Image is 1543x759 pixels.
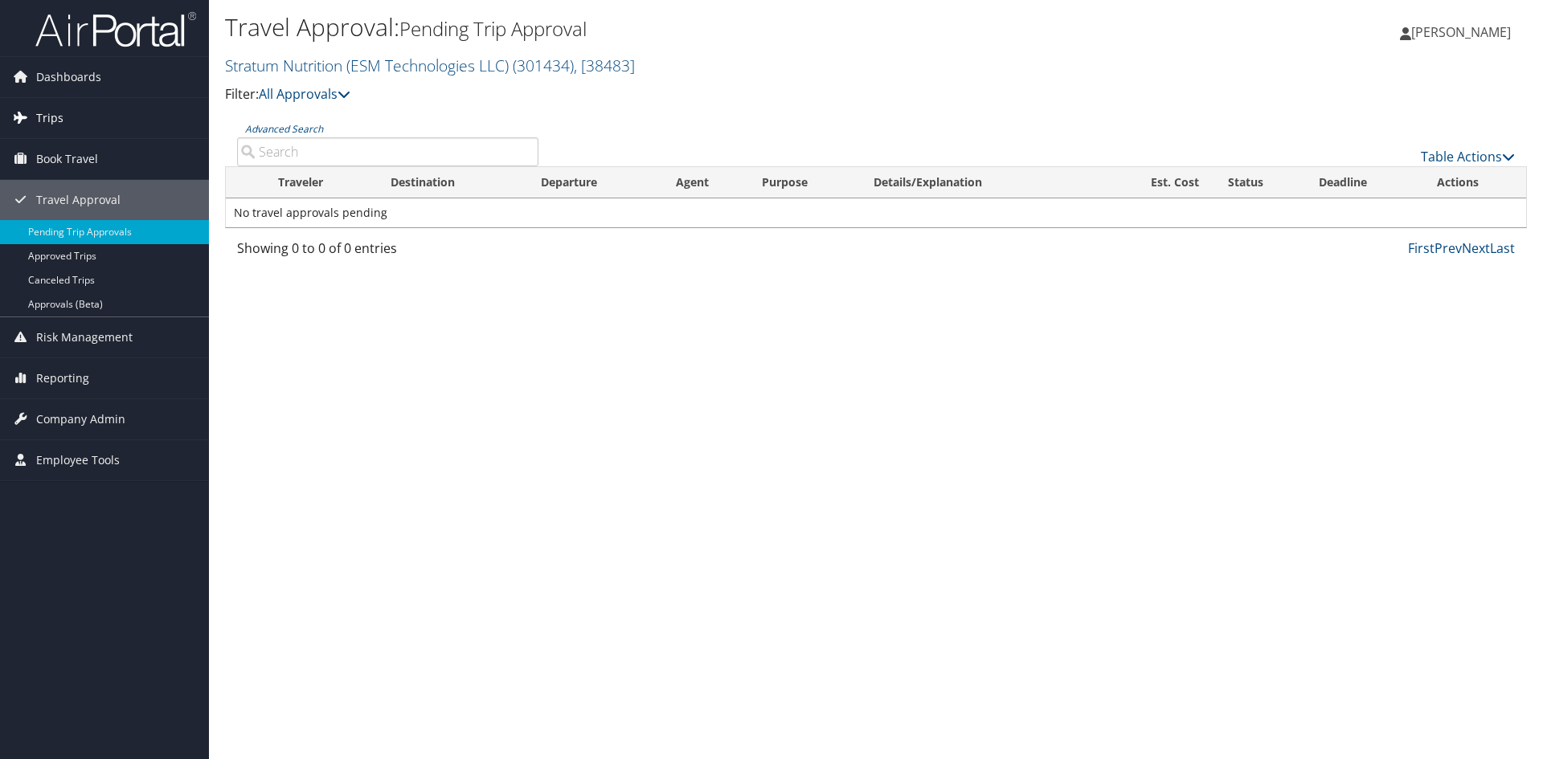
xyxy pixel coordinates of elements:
span: Employee Tools [36,440,120,480]
span: Travel Approval [36,180,121,220]
th: Est. Cost: activate to sort column ascending [1099,167,1214,198]
span: ( 301434 ) [513,55,574,76]
span: Book Travel [36,139,98,179]
a: [PERSON_NAME] [1400,8,1527,56]
div: Showing 0 to 0 of 0 entries [237,239,538,266]
td: No travel approvals pending [226,198,1526,227]
span: Company Admin [36,399,125,439]
span: Dashboards [36,57,101,97]
a: Prev [1435,239,1462,257]
a: First [1408,239,1435,257]
a: Stratum Nutrition (ESM Technologies LLC) [225,55,635,76]
span: [PERSON_NAME] [1411,23,1511,41]
th: Agent [661,167,747,198]
p: Filter: [225,84,1093,105]
img: airportal-logo.png [35,10,196,48]
span: Trips [36,98,63,138]
a: Next [1462,239,1490,257]
a: Advanced Search [245,122,323,136]
a: Last [1490,239,1515,257]
a: All Approvals [259,85,350,103]
span: , [ 38483 ] [574,55,635,76]
input: Advanced Search [237,137,538,166]
small: Pending Trip Approval [399,15,587,42]
a: Table Actions [1421,148,1515,165]
span: Reporting [36,358,89,398]
th: Actions [1422,167,1526,198]
th: Traveler: activate to sort column ascending [264,167,376,198]
th: Destination: activate to sort column ascending [376,167,526,198]
th: Deadline: activate to sort column descending [1304,167,1423,198]
th: Departure: activate to sort column ascending [526,167,662,198]
th: Details/Explanation [859,167,1099,198]
th: Purpose [747,167,859,198]
h1: Travel Approval: [225,10,1093,44]
th: Status: activate to sort column ascending [1214,167,1304,198]
span: Risk Management [36,317,133,357]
